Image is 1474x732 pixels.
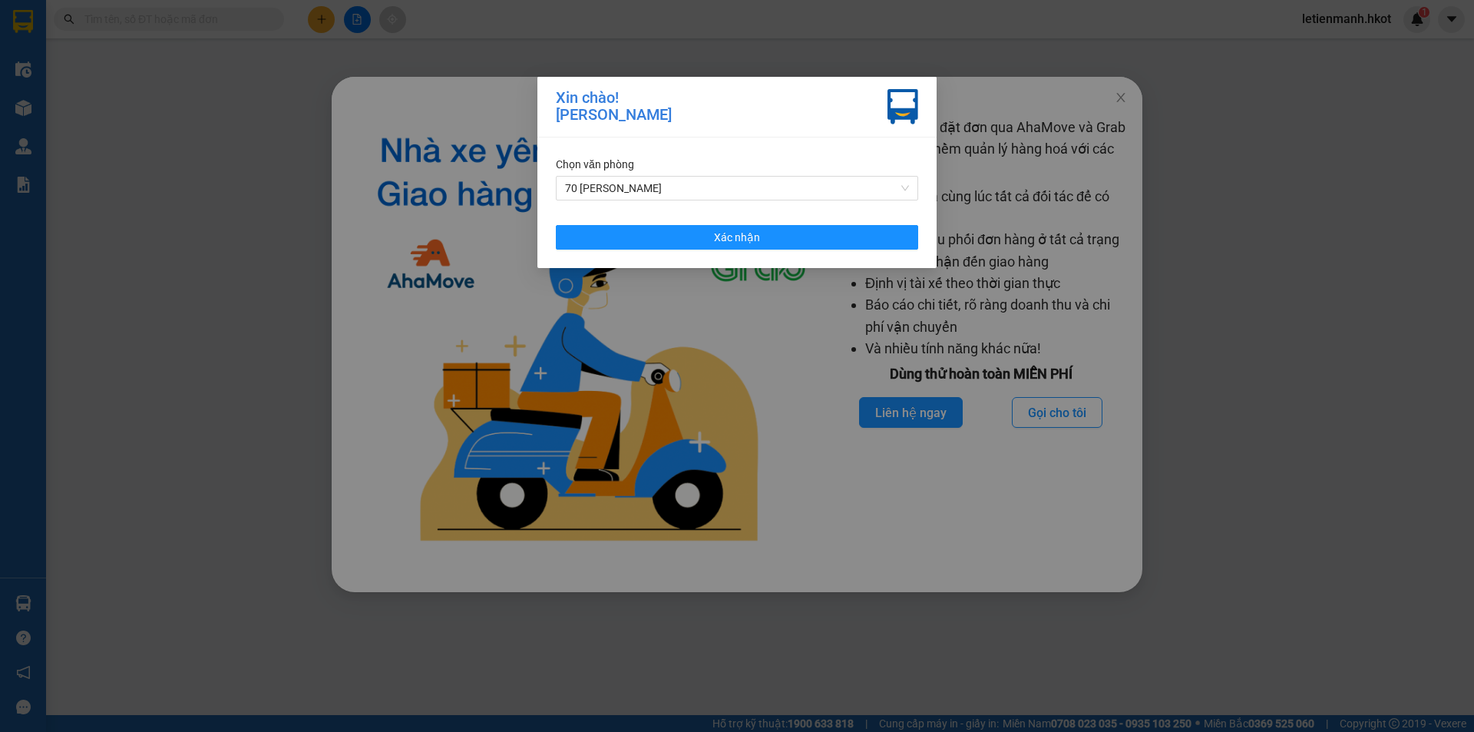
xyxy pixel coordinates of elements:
span: 70 Nguyễn Hữu Huân [565,177,909,200]
span: Xác nhận [714,229,760,246]
img: vxr-icon [887,89,918,124]
button: Xác nhận [556,225,918,250]
div: Chọn văn phòng [556,156,918,173]
div: Xin chào! [PERSON_NAME] [556,89,672,124]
